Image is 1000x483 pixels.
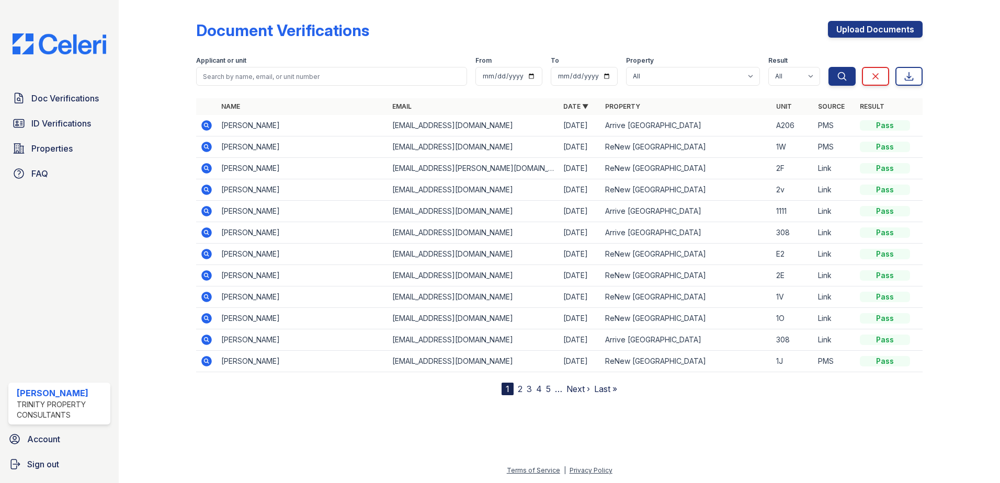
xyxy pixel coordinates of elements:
[601,201,772,222] td: Arrive [GEOGRAPHIC_DATA]
[217,265,388,286] td: [PERSON_NAME]
[392,102,412,110] a: Email
[814,158,856,179] td: Link
[860,142,910,152] div: Pass
[601,286,772,308] td: ReNew [GEOGRAPHIC_DATA]
[559,265,601,286] td: [DATE]
[601,136,772,158] td: ReNew [GEOGRAPHIC_DATA]
[559,222,601,244] td: [DATE]
[814,179,856,201] td: Link
[388,308,559,329] td: [EMAIL_ADDRESS][DOMAIN_NAME]
[601,265,772,286] td: ReNew [GEOGRAPHIC_DATA]
[4,454,115,475] button: Sign out
[776,102,792,110] a: Unit
[559,286,601,308] td: [DATE]
[546,384,551,394] a: 5
[8,163,110,184] a: FAQ
[772,244,814,265] td: E2
[507,466,560,474] a: Terms of Service
[196,21,369,40] div: Document Verifications
[4,429,115,450] a: Account
[601,308,772,329] td: ReNew [GEOGRAPHIC_DATA]
[27,458,59,470] span: Sign out
[814,265,856,286] td: Link
[217,222,388,244] td: [PERSON_NAME]
[388,115,559,136] td: [EMAIL_ADDRESS][DOMAIN_NAME]
[601,115,772,136] td: Arrive [GEOGRAPHIC_DATA]
[217,136,388,158] td: [PERSON_NAME]
[814,136,856,158] td: PMS
[388,179,559,201] td: [EMAIL_ADDRESS][DOMAIN_NAME]
[772,222,814,244] td: 308
[31,117,91,130] span: ID Verifications
[814,244,856,265] td: Link
[4,33,115,54] img: CE_Logo_Blue-a8612792a0a2168367f1c8372b55b34899dd931a85d93a1a3d3e32e68fde9ad4.png
[217,329,388,351] td: [PERSON_NAME]
[601,158,772,179] td: ReNew [GEOGRAPHIC_DATA]
[564,466,566,474] div: |
[196,56,246,65] label: Applicant or unit
[8,88,110,109] a: Doc Verifications
[559,308,601,329] td: [DATE]
[31,142,73,155] span: Properties
[559,136,601,158] td: [DATE]
[860,335,910,345] div: Pass
[559,201,601,222] td: [DATE]
[860,249,910,259] div: Pass
[388,286,559,308] td: [EMAIL_ADDRESS][DOMAIN_NAME]
[388,201,559,222] td: [EMAIL_ADDRESS][DOMAIN_NAME]
[388,329,559,351] td: [EMAIL_ADDRESS][DOMAIN_NAME]
[217,244,388,265] td: [PERSON_NAME]
[814,222,856,244] td: Link
[772,179,814,201] td: 2v
[17,387,106,399] div: [PERSON_NAME]
[388,265,559,286] td: [EMAIL_ADDRESS][DOMAIN_NAME]
[814,115,856,136] td: PMS
[860,270,910,281] div: Pass
[828,21,923,38] a: Upload Documents
[601,329,772,351] td: Arrive [GEOGRAPHIC_DATA]
[818,102,845,110] a: Source
[388,222,559,244] td: [EMAIL_ADDRESS][DOMAIN_NAME]
[814,308,856,329] td: Link
[772,351,814,372] td: 1J
[388,351,559,372] td: [EMAIL_ADDRESS][DOMAIN_NAME]
[768,56,788,65] label: Result
[27,433,60,445] span: Account
[217,201,388,222] td: [PERSON_NAME]
[601,222,772,244] td: Arrive [GEOGRAPHIC_DATA]
[860,206,910,216] div: Pass
[860,227,910,238] div: Pass
[555,383,562,395] span: …
[814,329,856,351] td: Link
[860,185,910,195] div: Pass
[860,163,910,174] div: Pass
[566,384,590,394] a: Next ›
[772,136,814,158] td: 1W
[601,179,772,201] td: ReNew [GEOGRAPHIC_DATA]
[626,56,654,65] label: Property
[772,158,814,179] td: 2F
[772,329,814,351] td: 308
[601,351,772,372] td: ReNew [GEOGRAPHIC_DATA]
[221,102,240,110] a: Name
[502,383,514,395] div: 1
[814,351,856,372] td: PMS
[563,102,588,110] a: Date ▼
[772,286,814,308] td: 1V
[217,351,388,372] td: [PERSON_NAME]
[594,384,617,394] a: Last »
[570,466,612,474] a: Privacy Policy
[860,313,910,324] div: Pass
[8,138,110,159] a: Properties
[551,56,559,65] label: To
[8,113,110,134] a: ID Verifications
[388,244,559,265] td: [EMAIL_ADDRESS][DOMAIN_NAME]
[772,115,814,136] td: A206
[518,384,522,394] a: 2
[559,329,601,351] td: [DATE]
[217,158,388,179] td: [PERSON_NAME]
[217,179,388,201] td: [PERSON_NAME]
[196,67,467,86] input: Search by name, email, or unit number
[772,265,814,286] td: 2E
[388,136,559,158] td: [EMAIL_ADDRESS][DOMAIN_NAME]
